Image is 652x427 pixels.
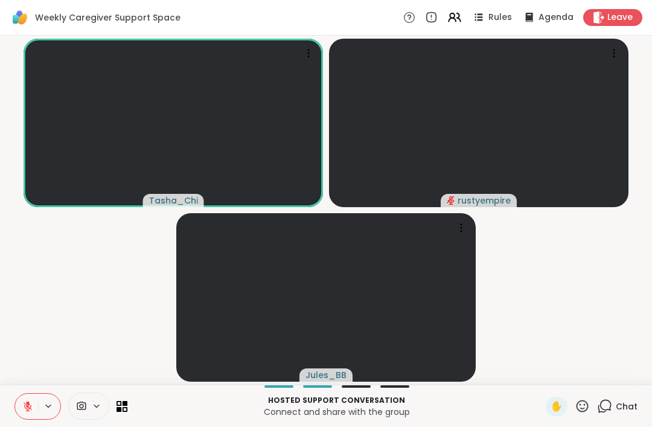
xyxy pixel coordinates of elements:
[539,11,574,24] span: Agenda
[616,400,638,413] span: Chat
[35,11,181,24] span: Weekly Caregiver Support Space
[135,406,539,418] p: Connect and share with the group
[149,194,198,207] span: Tasha_Chi
[10,7,30,28] img: ShareWell Logomark
[447,196,455,205] span: audio-muted
[305,369,347,381] span: Jules_BB
[551,399,563,414] span: ✋
[458,194,511,207] span: rustyempire
[607,11,633,24] span: Leave
[135,395,539,406] p: Hosted support conversation
[488,11,512,24] span: Rules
